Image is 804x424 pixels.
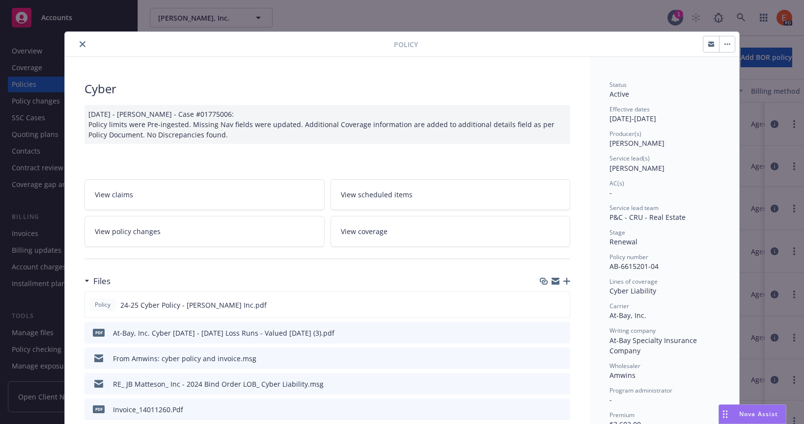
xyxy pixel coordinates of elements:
[610,336,699,355] span: At-Bay Specialty Insurance Company
[113,353,256,364] div: From Amwins: cyber policy and invoice.msg
[93,275,111,288] h3: Files
[77,38,88,50] button: close
[610,362,640,370] span: Wholesaler
[557,300,566,310] button: preview file
[541,300,549,310] button: download file
[113,379,324,389] div: RE_ JB Matteson_ Inc - 2024 Bind Order LOB_ Cyber Liability.msg
[610,163,665,173] span: [PERSON_NAME]
[557,379,566,389] button: preview file
[610,237,638,246] span: Renewal
[610,188,612,197] span: -
[557,328,566,338] button: preview file
[84,216,325,247] a: View policy changes
[610,179,624,187] span: AC(s)
[341,226,388,237] span: View coverage
[610,228,625,237] span: Stage
[610,105,650,113] span: Effective dates
[739,410,778,418] span: Nova Assist
[719,405,731,424] div: Drag to move
[95,189,133,200] span: View claims
[95,226,161,237] span: View policy changes
[610,253,648,261] span: Policy number
[610,326,656,335] span: Writing company
[542,353,550,364] button: download file
[93,300,112,309] span: Policy
[341,189,413,200] span: View scheduled items
[542,379,550,389] button: download file
[610,277,658,286] span: Lines of coverage
[394,39,418,50] span: Policy
[610,105,720,124] div: [DATE] - [DATE]
[557,353,566,364] button: preview file
[93,405,105,413] span: Pdf
[93,329,105,336] span: pdf
[84,179,325,210] a: View claims
[610,204,659,212] span: Service lead team
[610,371,636,380] span: Amwins
[84,275,111,288] div: Files
[120,300,267,310] span: 24-25 Cyber Policy - [PERSON_NAME] Inc.pdf
[610,212,686,222] span: P&C - CRU - Real Estate
[610,89,629,99] span: Active
[610,80,627,89] span: Status
[331,179,571,210] a: View scheduled items
[610,138,665,148] span: [PERSON_NAME]
[113,328,334,338] div: At-Bay, Inc. Cyber [DATE] - [DATE] Loss Runs - Valued [DATE] (3).pdf
[610,286,720,296] div: Cyber Liability
[610,411,635,419] span: Premium
[610,154,650,162] span: Service lead(s)
[610,386,672,395] span: Program administrator
[557,404,566,415] button: preview file
[113,404,183,415] div: Invoice_14011260.Pdf
[542,404,550,415] button: download file
[610,311,646,320] span: At-Bay, Inc.
[331,216,571,247] a: View coverage
[542,328,550,338] button: download file
[84,105,570,144] div: [DATE] - [PERSON_NAME] - Case #01775006: Policy limits were Pre-ingested. Missing Nav fields were...
[610,130,641,138] span: Producer(s)
[610,395,612,404] span: -
[84,80,570,97] div: Cyber
[610,302,629,310] span: Carrier
[719,404,786,424] button: Nova Assist
[610,262,659,271] span: AB-6615201-04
